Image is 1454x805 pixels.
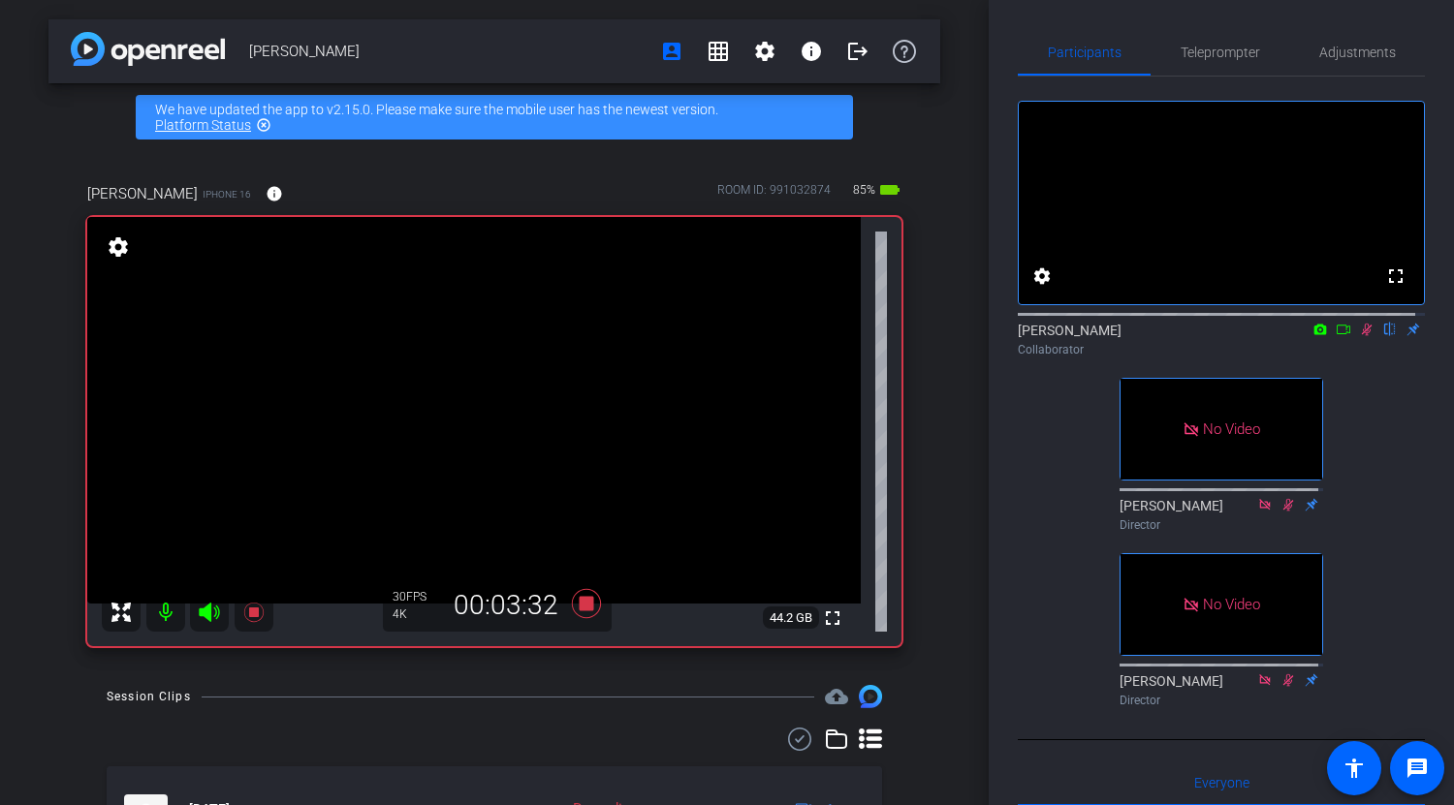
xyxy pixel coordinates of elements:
mat-icon: info [800,40,823,63]
span: Participants [1048,46,1122,59]
div: Collaborator [1018,341,1425,358]
span: FPS [406,590,427,604]
mat-icon: message [1406,757,1429,780]
span: [PERSON_NAME] [87,183,198,204]
mat-icon: info [266,185,283,202]
span: 44.2 GB [763,606,819,630]
div: Session Clips [107,687,191,706]
a: Platform Status [155,117,251,133]
mat-icon: flip [1378,320,1402,337]
mat-icon: grid_on [707,40,730,63]
mat-icon: cloud_upload [825,685,848,708]
span: iPhone 16 [203,187,251,201]
img: app-logo [71,32,225,66]
img: Session clips [859,685,882,708]
div: [PERSON_NAME] [1120,671,1323,709]
div: 00:03:32 [441,589,571,622]
div: ROOM ID: 991032874 [717,181,831,209]
mat-icon: battery_std [878,178,901,201]
mat-icon: fullscreen [1384,264,1407,288]
div: 4K [393,606,441,622]
span: Adjustments [1319,46,1396,59]
span: Teleprompter [1181,46,1260,59]
mat-icon: accessibility [1343,757,1366,780]
mat-icon: account_box [660,40,683,63]
div: [PERSON_NAME] [1018,321,1425,358]
span: Everyone [1194,776,1249,790]
mat-icon: settings [1030,264,1054,288]
mat-icon: settings [753,40,776,63]
mat-icon: fullscreen [821,606,844,630]
div: 30 [393,589,441,604]
span: [PERSON_NAME] [249,32,648,71]
div: Director [1120,692,1323,709]
span: No Video [1203,595,1260,612]
mat-icon: logout [846,40,869,63]
span: 85% [850,174,878,205]
mat-icon: highlight_off [256,117,271,133]
mat-icon: settings [105,235,132,259]
div: [PERSON_NAME] [1120,496,1323,534]
span: No Video [1203,420,1260,438]
span: Destinations for your clips [825,685,848,708]
div: Director [1120,516,1323,534]
div: We have updated the app to v2.15.0. Please make sure the mobile user has the newest version. [136,95,853,139]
